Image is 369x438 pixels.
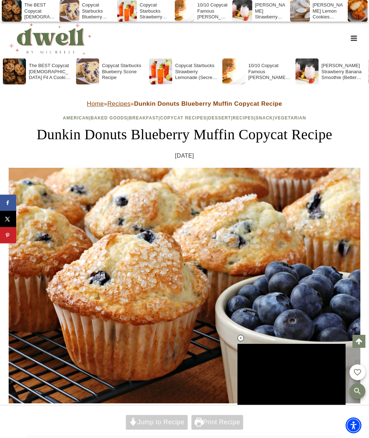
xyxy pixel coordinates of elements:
[9,124,360,145] h1: Dunkin Donuts Blueberry Muffin Copycat Recipe
[9,168,360,403] img: dunkin donuts blueberry muffins recipe
[63,115,306,121] span: | | | | | | |
[256,115,273,121] a: Snack
[275,115,306,121] a: Vegetarian
[233,115,254,121] a: Recipes
[107,100,130,107] a: Recipes
[208,115,231,121] a: Dessert
[347,32,360,44] button: Open menu
[63,115,89,121] a: American
[87,100,282,107] span: » »
[346,417,361,433] div: Accessibility Menu
[237,344,346,405] iframe: Advertisement
[127,413,242,431] iframe: Advertisement
[160,115,206,121] a: Copycat Recipes
[87,100,104,107] a: Home
[175,151,194,161] time: [DATE]
[352,335,365,348] a: Scroll to top
[129,115,159,121] a: Breakfast
[134,100,282,107] strong: Dunkin Donuts Blueberry Muffin Copycat Recipe
[9,22,92,55] img: DWELL by michelle
[91,115,128,121] a: Baked Goods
